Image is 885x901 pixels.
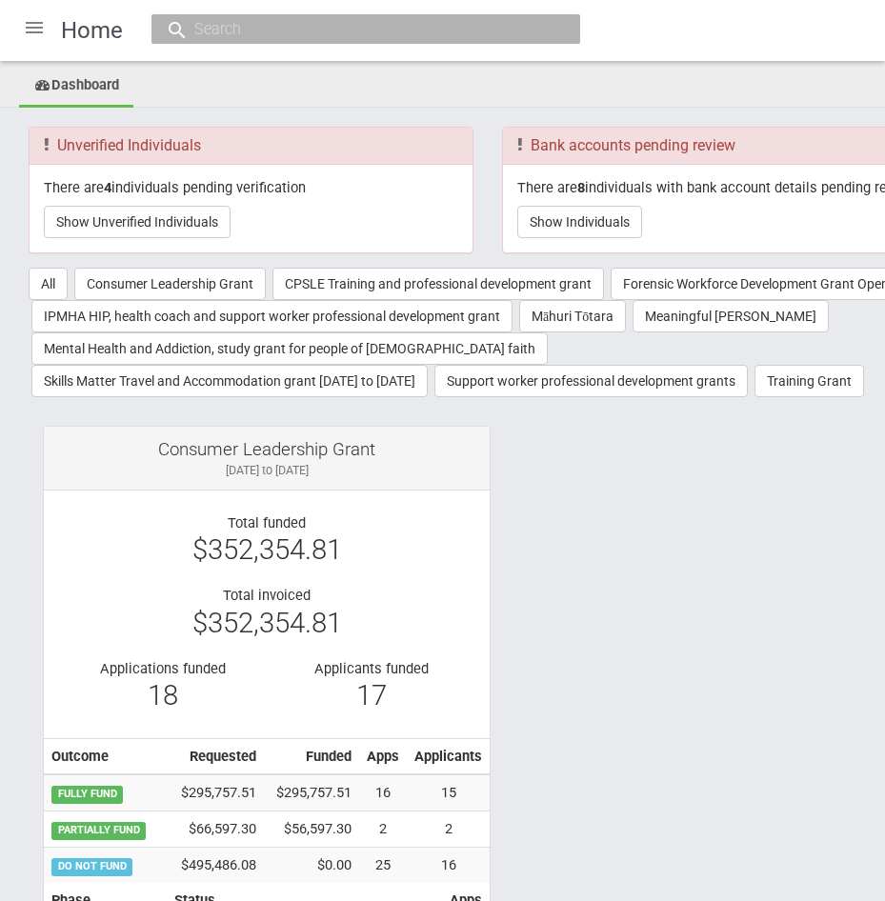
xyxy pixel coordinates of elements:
[72,660,252,677] div: Applications funded
[72,687,252,704] div: 18
[189,19,524,39] input: Search
[359,738,407,774] th: Apps
[58,514,475,531] div: Total funded
[165,811,264,848] td: $66,597.30
[58,462,475,479] div: [DATE] to [DATE]
[29,268,68,300] button: All
[31,300,513,332] button: IPMHA HIP, health coach and support worker professional development grant
[51,858,132,875] span: DO NOT FUND
[407,774,490,811] td: 15
[264,848,359,883] td: $0.00
[165,774,264,811] td: $295,757.51
[754,365,864,397] button: Training Grant
[44,179,458,196] p: There are individuals pending verification
[44,206,231,238] button: Show Unverified Individuals
[272,268,604,300] button: CPSLE Training and professional development grant
[165,738,264,774] th: Requested
[264,774,359,811] td: $295,757.51
[264,738,359,774] th: Funded
[104,179,111,196] b: 4
[434,365,748,397] button: Support worker professional development grants
[359,848,407,883] td: 25
[165,848,264,883] td: $495,486.08
[19,66,133,108] a: Dashboard
[44,137,458,154] h3: Unverified Individuals
[359,774,407,811] td: 16
[577,179,585,196] b: 8
[519,300,626,332] button: Māhuri Tōtara
[281,660,461,677] div: Applicants funded
[51,786,123,803] span: FULLY FUND
[74,268,266,300] button: Consumer Leadership Grant
[517,206,642,238] button: Show Individuals
[633,300,829,332] button: Meaningful [PERSON_NAME]
[407,811,490,848] td: 2
[51,822,146,839] span: PARTIALLY FUND
[44,738,165,774] th: Outcome
[58,614,475,631] div: $352,354.81
[407,848,490,883] td: 16
[58,587,475,604] div: Total invoiced
[31,332,548,365] button: Mental Health and Addiction, study grant for people of [DEMOGRAPHIC_DATA] faith
[264,811,359,848] td: $56,597.30
[359,811,407,848] td: 2
[31,365,428,397] button: Skills Matter Travel and Accommodation grant [DATE] to [DATE]
[281,687,461,704] div: 17
[58,441,475,458] div: Consumer Leadership Grant
[407,738,490,774] th: Applicants
[58,541,475,558] div: $352,354.81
